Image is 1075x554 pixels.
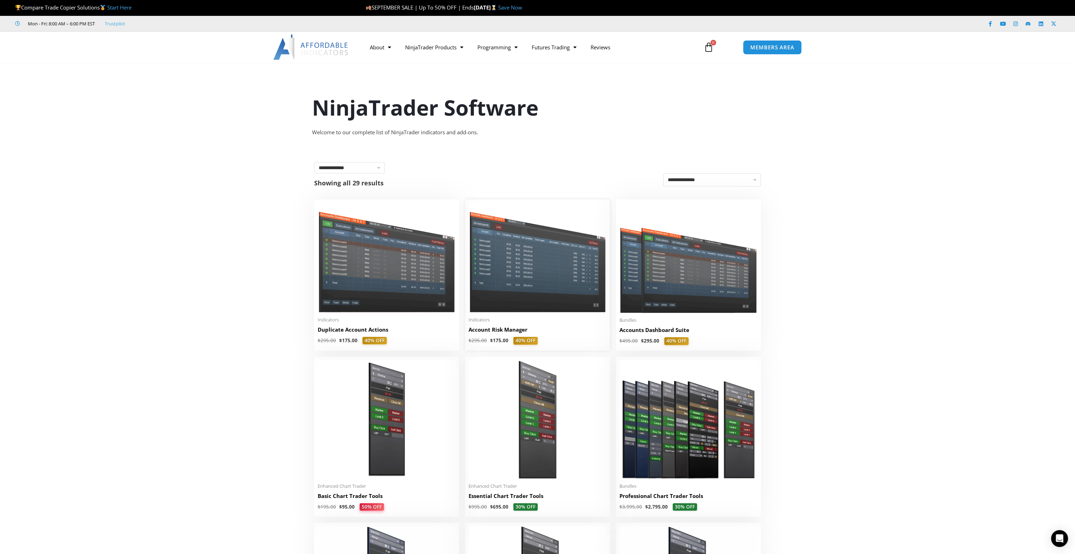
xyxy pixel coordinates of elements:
[645,504,668,510] bdi: 2,795.00
[1051,530,1068,547] div: Open Intercom Messenger
[470,39,525,55] a: Programming
[469,492,606,503] a: Essential Chart Trader Tools
[318,492,456,500] h2: Basic Chart Trader Tools
[363,39,398,55] a: About
[314,180,384,186] p: Showing all 29 results
[469,337,487,344] bdi: 295.00
[339,337,342,344] span: $
[339,504,355,510] bdi: 95.00
[398,39,470,55] a: NinjaTrader Products
[366,4,474,11] span: SEPTEMBER SALE | Up To 50% OFF | Ends
[318,326,456,333] h2: Duplicate Account Actions
[490,337,508,344] bdi: 175.00
[339,504,342,510] span: $
[619,326,757,337] a: Accounts Dashboard Suite
[513,503,538,511] span: 30% OFF
[673,503,697,511] span: 30% OFF
[469,326,606,337] a: Account Risk Manager
[318,203,456,313] img: Duplicate Account Actions
[693,37,724,57] a: 0
[663,173,761,186] select: Shop order
[469,337,471,344] span: $
[339,337,358,344] bdi: 175.00
[318,337,336,344] bdi: 295.00
[645,504,648,510] span: $
[710,40,716,45] span: 0
[273,35,349,60] img: LogoAI | Affordable Indicators – NinjaTrader
[360,503,384,511] span: 50% OFF
[619,360,757,479] img: ProfessionalToolsBundlePage
[490,337,493,344] span: $
[490,504,508,510] bdi: 695.00
[619,326,757,334] h2: Accounts Dashboard Suite
[619,483,757,489] span: Bundles
[15,4,132,11] span: Compare Trade Copier Solutions
[619,492,757,500] h2: Professional Chart Trader Tools
[513,337,538,345] span: 40% OFF
[619,338,622,344] span: $
[469,483,606,489] span: Enhanced Chart Trader
[312,128,763,137] div: Welcome to our complete list of NinjaTrader indicators and add-ons.
[750,45,794,50] span: MEMBERS AREA
[490,504,493,510] span: $
[619,317,757,323] span: Bundles
[469,360,606,479] img: Essential Chart Trader Tools
[641,338,659,344] bdi: 295.00
[318,492,456,503] a: Basic Chart Trader Tools
[318,504,320,510] span: $
[469,317,606,323] span: Indicators
[491,5,496,10] img: ⌛
[363,39,696,55] nav: Menu
[318,483,456,489] span: Enhanced Chart Trader
[619,338,638,344] bdi: 495.00
[498,4,522,11] a: Save Now
[105,19,125,28] a: Trustpilot
[469,504,487,510] bdi: 995.00
[641,338,644,344] span: $
[318,360,456,479] img: BasicTools
[100,5,105,10] img: 🥇
[26,19,95,28] span: Mon - Fri: 8:00 AM – 6:00 PM EST
[664,337,689,345] span: 40% OFF
[107,4,132,11] a: Start Here
[619,504,642,510] bdi: 3,995.00
[318,337,320,344] span: $
[619,492,757,503] a: Professional Chart Trader Tools
[318,504,336,510] bdi: 195.00
[312,93,763,122] h1: NinjaTrader Software
[584,39,617,55] a: Reviews
[743,40,802,55] a: MEMBERS AREA
[16,5,21,10] img: 🏆
[366,5,371,10] img: 🍂
[469,326,606,333] h2: Account Risk Manager
[469,203,606,313] img: Account Risk Manager
[469,504,471,510] span: $
[619,203,757,313] img: Accounts Dashboard Suite
[525,39,584,55] a: Futures Trading
[469,492,606,500] h2: Essential Chart Trader Tools
[318,317,456,323] span: Indicators
[619,504,622,510] span: $
[362,337,387,345] span: 40% OFF
[474,4,498,11] strong: [DATE]
[318,326,456,337] a: Duplicate Account Actions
